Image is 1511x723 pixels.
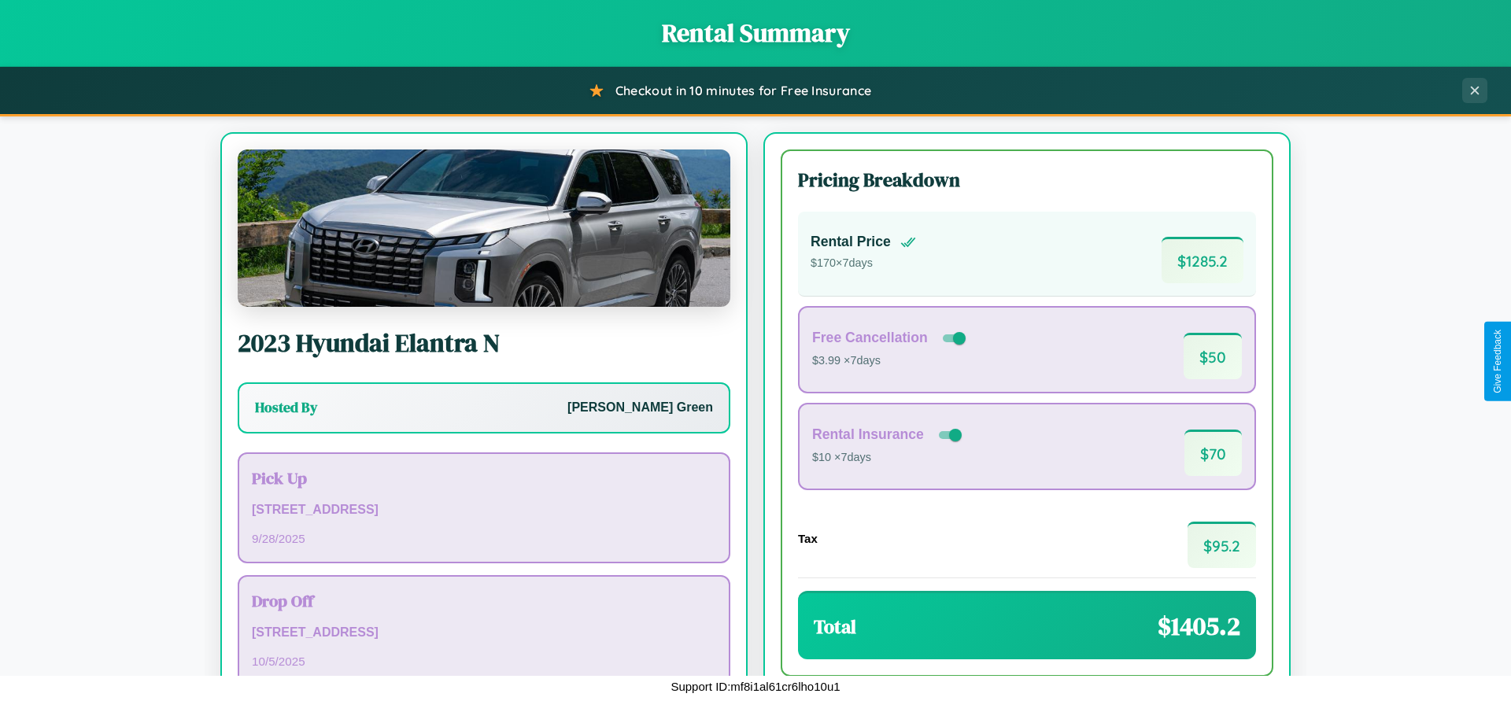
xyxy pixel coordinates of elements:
p: 9 / 28 / 2025 [252,528,716,549]
p: $3.99 × 7 days [812,351,969,371]
h2: 2023 Hyundai Elantra N [238,326,730,360]
h4: Rental Insurance [812,426,924,443]
h3: Pricing Breakdown [798,167,1256,193]
span: $ 1285.2 [1162,237,1243,283]
h3: Drop Off [252,589,716,612]
div: Give Feedback [1492,330,1503,393]
p: 10 / 5 / 2025 [252,651,716,672]
h1: Rental Summary [16,16,1495,50]
span: $ 1405.2 [1158,609,1240,644]
p: [STREET_ADDRESS] [252,622,716,644]
span: $ 70 [1184,430,1242,476]
p: $10 × 7 days [812,448,965,468]
p: $ 170 × 7 days [811,253,916,274]
h3: Hosted By [255,398,317,417]
span: Checkout in 10 minutes for Free Insurance [615,83,871,98]
img: Hyundai Elantra N [238,149,730,307]
h3: Pick Up [252,467,716,489]
h3: Total [814,614,856,640]
span: $ 95.2 [1188,522,1256,568]
h4: Tax [798,532,818,545]
h4: Rental Price [811,234,891,250]
p: [STREET_ADDRESS] [252,499,716,522]
p: [PERSON_NAME] Green [567,397,713,419]
h4: Free Cancellation [812,330,928,346]
span: $ 50 [1184,333,1242,379]
p: Support ID: mf8i1al61cr6lho10u1 [671,676,840,697]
